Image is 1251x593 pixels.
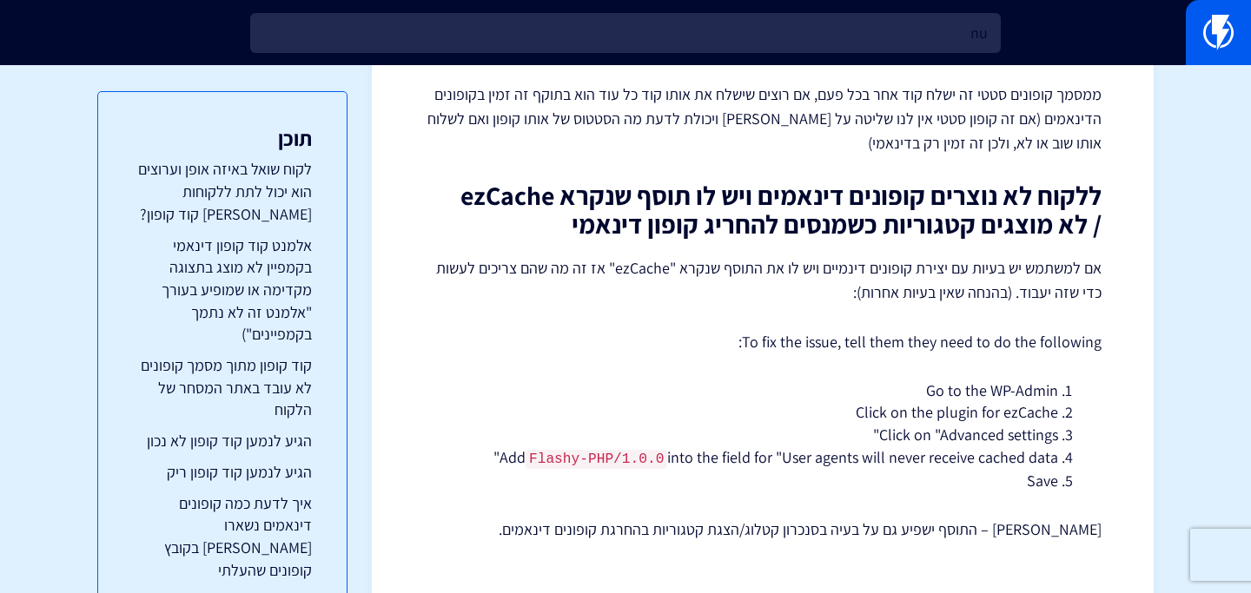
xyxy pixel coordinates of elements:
[250,13,1001,53] input: חיפוש מהיר...
[133,158,312,225] a: לקוח שואל באיזה אופן וערוצים הוא יכול לתת ללקוחות [PERSON_NAME] קוד קופון?
[133,127,312,149] h3: תוכן
[133,461,312,484] a: הגיע לנמען קוד קופון ריק
[424,331,1102,353] p: To fix the issue, tell them they need to do the following:
[133,234,312,346] a: אלמנט קוד קופון דינאמי בקמפיין לא מוצג בתצוגה מקדימה או שמופיע בעורך "אלמנט זה לא נתמך בקמפיינים")
[133,354,312,421] a: קוד קופון מתוך מסמך קופונים לא עובד באתר המסחר של הלקוח
[467,401,1058,424] li: Click on the plugin for ezCache
[467,379,1058,402] li: Go to the WP-Admin
[133,430,312,452] a: הגיע לנמען קוד קופון לא נכון
[467,470,1058,492] li: Save
[133,492,312,582] a: איך לדעת כמה קופונים דינאמים נשארו [PERSON_NAME] בקובץ קופונים שהעלתי
[424,82,1102,155] p: ממסמך קופונים סטטי זה ישלח קוד אחר בכל פעם, אם רוצים שישלח את אותו קוד כל עוד הוא בתוקף זה זמין ב...
[424,518,1102,541] p: [PERSON_NAME] – התוסף ישפיע גם על בעיה בסנכרון קטלוג/הצגת קטגוריות בהחרגת קופונים דינאמים.
[424,181,1102,239] h2: ללקוח לא נוצרים קופונים דינאמים ויש לו תוסף שנקרא ezCache / לא מוצגים קטגוריות כשמנסים להחריג קופ...
[526,450,667,469] code: Flashy-PHP/1.0.0
[424,256,1102,305] p: אם למשתמש יש בעיות עם יצירת קופונים דינמיים ויש לו את התוסף שנקרא "ezCache" אז זה מה שהם צריכים ל...
[467,424,1058,446] li: Click on "Advanced settings"
[467,446,1058,470] li: Add into the field for "User agents will never receive cached data"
